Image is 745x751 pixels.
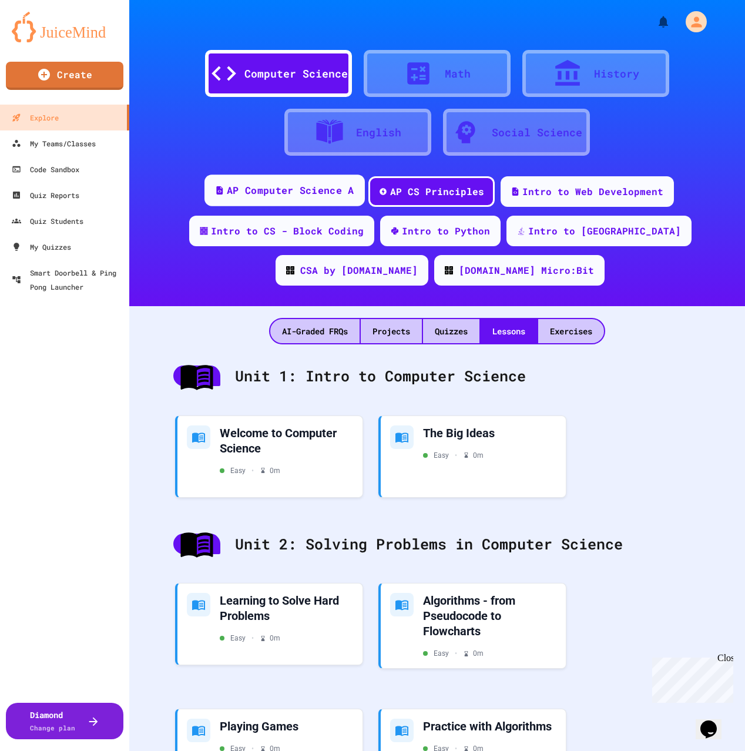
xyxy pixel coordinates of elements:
div: AP Computer Science A [227,183,354,198]
img: CODE_logo_RGB.png [286,266,294,274]
div: Math [445,66,471,82]
div: Welcome to Computer Science [220,425,353,456]
div: AI-Graded FRQs [270,319,360,343]
div: My Account [673,8,710,35]
div: Projects [361,319,422,343]
div: [DOMAIN_NAME] Micro:Bit [459,263,594,277]
div: Explore [12,110,59,125]
div: Easy 0 m [220,465,280,476]
div: Quizzes [423,319,479,343]
div: Algorithms - from Pseudocode to Flowcharts [423,593,556,639]
div: My Notifications [635,12,673,32]
div: History [594,66,639,82]
div: Social Science [492,125,582,140]
button: DiamondChange plan [6,703,123,739]
div: AP CS Principles [390,185,484,199]
div: Intro to Python [402,224,490,238]
iframe: chat widget [647,653,733,703]
div: Unit 2: Solving Problems in Computer Science [162,521,713,567]
div: Exercises [538,319,604,343]
div: Quiz Students [12,214,83,228]
div: Smart Doorbell & Ping Pong Launcher [12,266,125,294]
div: The Big Ideas [423,425,556,441]
a: Create [6,62,123,90]
div: Easy 0 m [423,450,484,461]
div: My Teams/Classes [12,136,96,150]
div: CSA by [DOMAIN_NAME] [300,263,418,277]
div: Easy 0 m [220,633,280,643]
div: Easy 0 m [423,648,484,659]
div: Code Sandbox [12,162,79,176]
div: Practice with Algorithms [423,719,556,734]
div: Intro to [GEOGRAPHIC_DATA] [528,224,681,238]
div: English [356,125,401,140]
div: Intro to Web Development [522,185,663,199]
span: • [455,648,457,659]
span: • [251,633,254,643]
div: Chat with us now!Close [5,5,81,75]
div: Quiz Reports [12,188,79,202]
div: Learning to Solve Hard Problems [220,593,353,623]
div: Computer Science [244,66,348,82]
div: Lessons [481,319,537,343]
img: logo-orange.svg [12,12,118,42]
div: Diamond [30,709,75,733]
div: Playing Games [220,719,353,734]
div: My Quizzes [12,240,71,254]
span: • [455,450,457,461]
div: Intro to CS - Block Coding [211,224,364,238]
div: Unit 1: Intro to Computer Science [162,353,713,399]
span: • [251,465,254,476]
span: Change plan [30,723,75,732]
img: CODE_logo_RGB.png [445,266,453,274]
iframe: chat widget [696,704,733,739]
